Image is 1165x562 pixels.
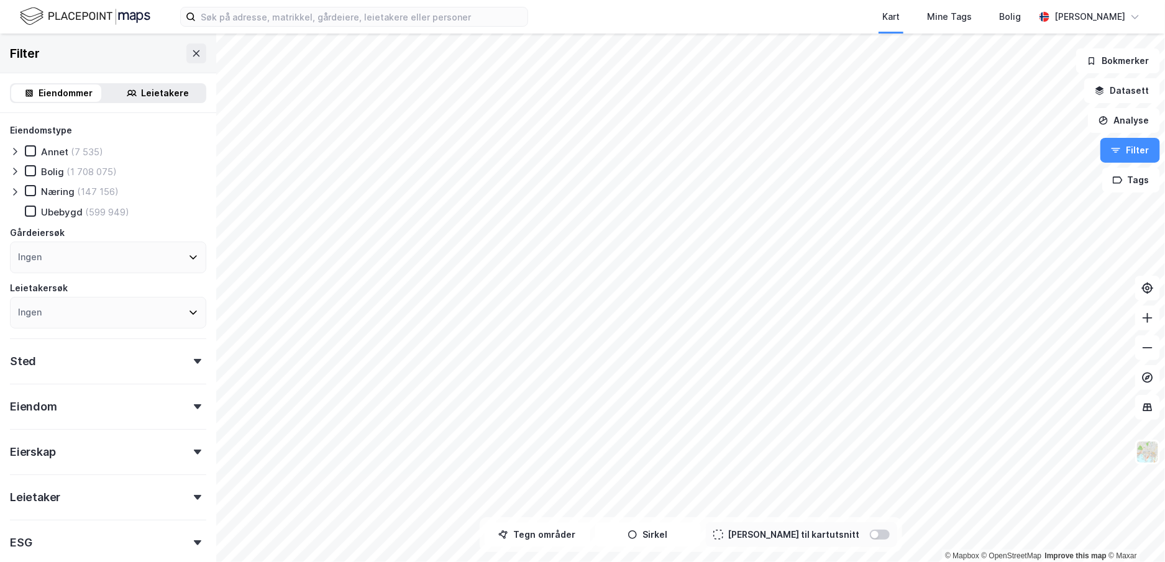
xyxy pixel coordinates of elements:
[927,9,972,24] div: Mine Tags
[20,6,150,27] img: logo.f888ab2527a4732fd821a326f86c7f29.svg
[982,551,1042,560] a: OpenStreetMap
[1136,440,1159,464] img: Z
[41,166,64,178] div: Bolig
[10,399,57,414] div: Eiendom
[1084,78,1160,103] button: Datasett
[10,281,68,296] div: Leietakersøk
[945,551,979,560] a: Mapbox
[142,86,190,101] div: Leietakere
[1054,9,1125,24] div: [PERSON_NAME]
[18,250,42,265] div: Ingen
[196,7,528,26] input: Søk på adresse, matrikkel, gårdeiere, leietakere eller personer
[18,305,42,320] div: Ingen
[10,490,60,505] div: Leietaker
[595,522,701,547] button: Sirkel
[999,9,1021,24] div: Bolig
[10,43,40,63] div: Filter
[85,206,129,218] div: (599 949)
[485,522,590,547] button: Tegn områder
[10,225,65,240] div: Gårdeiersøk
[41,146,68,158] div: Annet
[77,186,119,197] div: (147 156)
[1100,138,1160,163] button: Filter
[41,186,75,197] div: Næring
[1088,108,1160,133] button: Analyse
[39,86,93,101] div: Eiendommer
[71,146,103,158] div: (7 535)
[1103,502,1165,562] div: Kontrollprogram for chat
[1103,502,1165,562] iframe: Chat Widget
[66,166,117,178] div: (1 708 075)
[1102,168,1160,193] button: Tags
[882,9,900,24] div: Kart
[10,535,32,550] div: ESG
[41,206,83,218] div: Ubebygd
[10,354,36,369] div: Sted
[1076,48,1160,73] button: Bokmerker
[10,123,72,138] div: Eiendomstype
[10,445,55,460] div: Eierskap
[1045,551,1107,560] a: Improve this map
[728,527,860,542] div: [PERSON_NAME] til kartutsnitt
